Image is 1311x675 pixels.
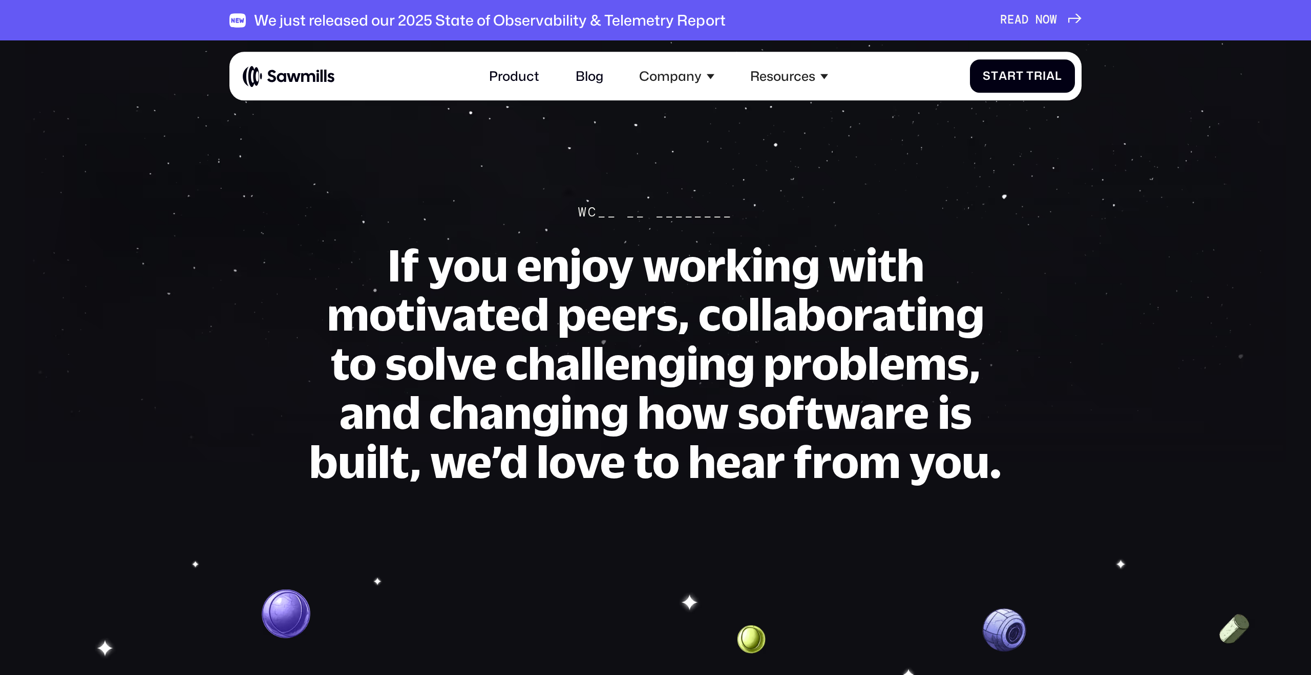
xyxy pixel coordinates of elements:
[1035,13,1043,27] span: N
[741,59,838,94] div: Resources
[254,11,726,29] div: We just released our 2025 State of Observability & Telemetry Report
[1000,13,1082,27] a: READNOW
[970,59,1075,93] a: StartTrial
[1007,70,1016,83] span: r
[1007,13,1014,27] span: E
[1046,70,1055,83] span: a
[629,59,724,94] div: Company
[1000,13,1007,27] span: R
[1014,13,1022,27] span: A
[1034,70,1043,83] span: r
[1016,70,1024,83] span: t
[479,59,549,94] a: Product
[566,59,613,94] a: Blog
[1050,13,1057,27] span: W
[307,240,1004,486] h1: If you enjoy working with motivated peers, collaborating to solve challenging problems, and chang...
[750,69,815,84] div: Resources
[578,205,732,221] div: WC__ __ ________
[991,70,999,83] span: t
[1026,70,1034,83] span: T
[999,70,1007,83] span: a
[1043,70,1046,83] span: i
[983,70,991,83] span: S
[1022,13,1029,27] span: D
[639,69,702,84] div: Company
[1055,70,1062,83] span: l
[1043,13,1050,27] span: O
